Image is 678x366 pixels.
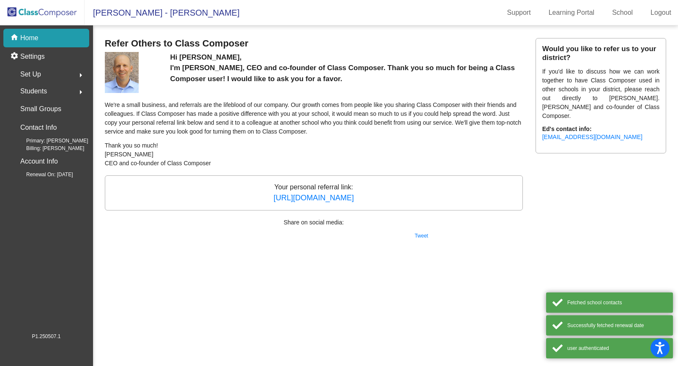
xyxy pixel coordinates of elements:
[13,137,88,145] span: Primary: [PERSON_NAME]
[10,52,20,62] mat-icon: settings
[105,218,523,227] p: Share on social media:
[20,52,45,62] p: Settings
[567,299,667,306] div: Fetched school contacts
[567,344,667,352] div: user authenticated
[105,150,523,159] p: [PERSON_NAME]
[542,67,660,120] p: If you'd like to discuss how we can work together to have Class Composer used in other schools in...
[500,6,538,19] a: Support
[542,134,642,140] a: [EMAIL_ADDRESS][DOMAIN_NAME]
[542,126,660,133] h6: Ed's contact info:
[85,6,240,19] span: [PERSON_NAME] - [PERSON_NAME]
[105,141,523,150] p: Thank you so much!
[273,194,354,202] a: [URL][DOMAIN_NAME]
[644,6,678,19] a: Logout
[20,68,41,80] span: Set Up
[415,233,428,239] a: Tweet
[542,45,660,62] h5: Would you like to refer us to your district?
[20,103,61,115] p: Small Groups
[605,6,640,19] a: School
[542,6,601,19] a: Learning Portal
[105,101,523,136] p: We're a small business, and referrals are the lifeblood of our company. Our growth comes from peo...
[76,70,86,80] mat-icon: arrow_right
[10,33,20,43] mat-icon: home
[105,38,523,49] h3: Refer Others to Class Composer
[76,87,86,97] mat-icon: arrow_right
[13,145,84,152] span: Billing: [PERSON_NAME]
[20,85,47,97] span: Students
[20,122,57,134] p: Contact Info
[567,322,667,329] div: Successfully fetched renewal date
[20,156,58,167] p: Account Info
[170,63,523,84] p: I'm [PERSON_NAME], CEO and co-founder of Class Composer. Thank you so much for being a Class Comp...
[170,52,523,63] p: Hi [PERSON_NAME],
[105,175,523,210] p: Your personal referral link:
[20,33,38,43] p: Home
[105,159,523,168] p: CEO and co-founder of Class Composer
[13,171,73,178] span: Renewal On: [DATE]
